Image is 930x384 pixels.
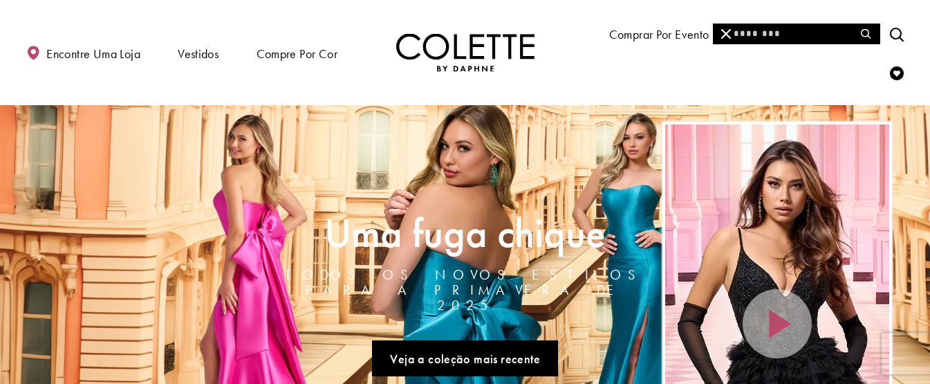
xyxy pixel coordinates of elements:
span: Comprar por evento [606,14,713,53]
a: Conheça o designer [743,14,856,53]
font: Veja a coleção mais recente [390,351,540,367]
input: Procurar [713,24,880,44]
a: Visite a página inicial [396,34,534,72]
font: Vestidos [178,46,218,62]
ul: Links do controle deslizante [268,335,662,383]
a: Verificar lista de desejos [886,53,907,91]
span: Vestidos [174,33,222,73]
div: Formulário de pesquisa [713,24,880,44]
a: Veja a nova coleção A Chique Escape, todos os novos estilos para a primavera de 2025 [372,340,558,377]
font: Encontre uma loja [46,46,140,62]
span: Compre por cor [253,33,341,73]
img: Colette por Daphne [396,34,534,72]
font: Comprar por evento [609,26,709,42]
a: Encontre uma loja [23,33,144,73]
button: Enviar pesquisa [853,24,880,44]
a: Alternar pesquisa [886,15,907,53]
font: Compre por cor [257,46,337,62]
button: Fechar pesquisa [713,24,740,44]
